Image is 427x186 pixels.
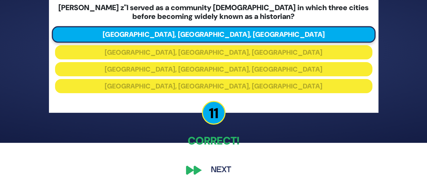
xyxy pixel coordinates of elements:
button: [GEOGRAPHIC_DATA], [GEOGRAPHIC_DATA], [GEOGRAPHIC_DATA] [55,79,372,93]
button: [GEOGRAPHIC_DATA], [GEOGRAPHIC_DATA], [GEOGRAPHIC_DATA] [55,62,372,76]
p: Correct! [49,133,378,149]
h5: [PERSON_NAME] z"l served as a community [DEMOGRAPHIC_DATA] in which three cities before becoming ... [55,3,372,21]
button: Next [202,162,241,178]
button: [GEOGRAPHIC_DATA], [GEOGRAPHIC_DATA], [GEOGRAPHIC_DATA] [52,26,375,43]
p: 11 [202,101,225,125]
button: [GEOGRAPHIC_DATA], [GEOGRAPHIC_DATA], [GEOGRAPHIC_DATA] [55,45,372,59]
